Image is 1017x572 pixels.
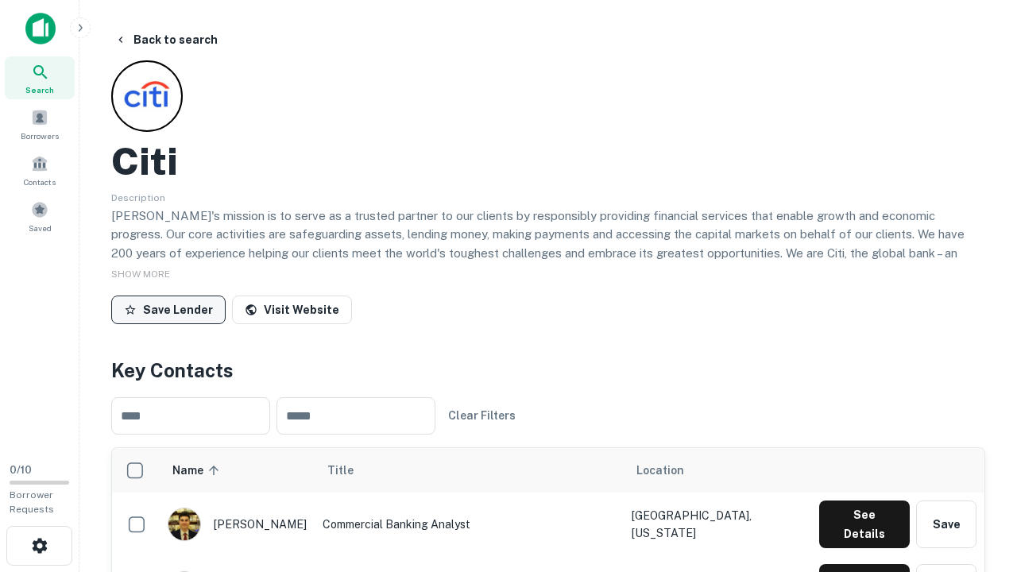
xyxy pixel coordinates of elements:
div: [PERSON_NAME] [168,508,307,541]
td: [GEOGRAPHIC_DATA], [US_STATE] [624,493,811,556]
td: Commercial Banking Analyst [315,493,624,556]
iframe: Chat Widget [938,445,1017,521]
a: Contacts [5,149,75,191]
span: Borrower Requests [10,489,54,515]
p: [PERSON_NAME]'s mission is to serve as a trusted partner to our clients by responsibly providing ... [111,207,985,300]
span: SHOW MORE [111,269,170,280]
span: Title [327,461,374,480]
h2: Citi [111,138,178,184]
a: Borrowers [5,102,75,145]
a: Search [5,56,75,99]
button: Save Lender [111,296,226,324]
img: capitalize-icon.png [25,13,56,44]
span: Saved [29,222,52,234]
span: Name [172,461,224,480]
button: Back to search [108,25,224,54]
a: Visit Website [232,296,352,324]
th: Location [624,448,811,493]
span: Description [111,192,165,203]
span: 0 / 10 [10,464,32,476]
th: Name [160,448,315,493]
span: Contacts [24,176,56,188]
button: Clear Filters [442,401,522,430]
a: Saved [5,195,75,238]
button: See Details [819,500,910,548]
img: 1753279374948 [168,508,200,540]
button: Save [916,500,976,548]
h4: Key Contacts [111,356,985,385]
span: Search [25,83,54,96]
th: Title [315,448,624,493]
span: Location [636,461,684,480]
span: Borrowers [21,129,59,142]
